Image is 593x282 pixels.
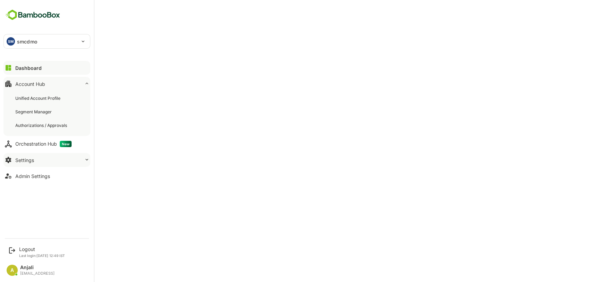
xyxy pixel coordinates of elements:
[7,37,15,46] div: SM
[3,77,90,91] button: Account Hub
[19,253,65,258] p: Last login: [DATE] 12:49 IST
[19,246,65,252] div: Logout
[20,271,55,276] div: [EMAIL_ADDRESS]
[17,38,37,45] p: smcdmo
[3,137,90,151] button: Orchestration HubNew
[3,8,62,22] img: BambooboxFullLogoMark.5f36c76dfaba33ec1ec1367b70bb1252.svg
[60,141,72,147] span: New
[7,265,18,276] div: A
[3,61,90,75] button: Dashboard
[15,141,72,147] div: Orchestration Hub
[3,169,90,183] button: Admin Settings
[15,122,68,128] div: Authorizations / Approvals
[15,173,50,179] div: Admin Settings
[15,157,34,163] div: Settings
[3,153,90,167] button: Settings
[4,34,90,48] div: SMsmcdmo
[15,95,62,101] div: Unified Account Profile
[15,81,45,87] div: Account Hub
[20,265,55,271] div: Anjali
[15,109,53,115] div: Segment Manager
[15,65,42,71] div: Dashboard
